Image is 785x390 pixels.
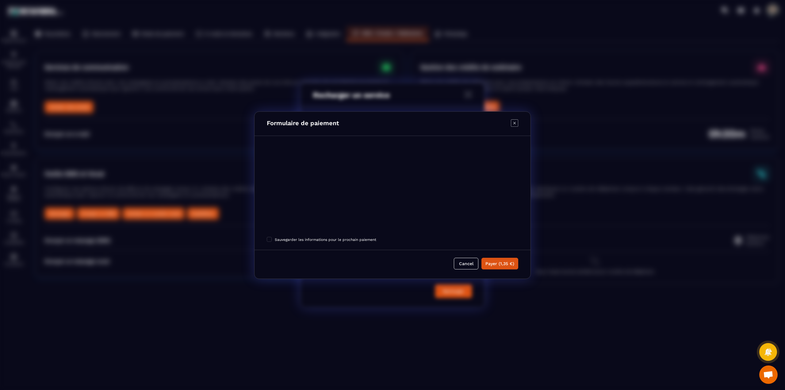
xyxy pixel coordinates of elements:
[759,365,778,384] div: Ouvrir le chat
[275,237,376,241] span: Sauvegarder les informations pour le prochain paiement
[481,257,518,269] button: Payer (1,35 €)
[267,119,339,128] h4: Formulaire de paiement
[454,257,478,269] button: Cancel
[266,152,519,234] iframe: Cadre de saisie sécurisé pour le paiement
